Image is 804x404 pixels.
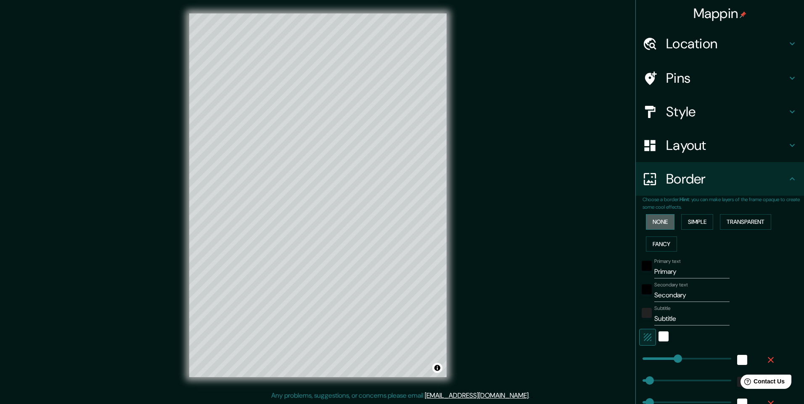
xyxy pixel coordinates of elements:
[646,214,674,230] button: None
[666,35,787,52] h4: Location
[642,261,652,271] button: black
[642,284,652,294] button: black
[636,61,804,95] div: Pins
[666,137,787,154] h4: Layout
[737,355,747,365] button: white
[643,196,804,211] p: Choose a border. : you can make layers of the frame opaque to create some cool effects.
[636,27,804,60] div: Location
[666,171,787,187] h4: Border
[681,214,713,230] button: Simple
[530,391,531,401] div: .
[666,70,787,87] h4: Pins
[646,236,677,252] button: Fancy
[720,214,771,230] button: Transparent
[693,5,747,22] h4: Mappin
[740,11,746,18] img: pin-icon.png
[642,308,652,318] button: color-222222
[654,281,688,289] label: Secondary text
[425,391,529,400] a: [EMAIL_ADDRESS][DOMAIN_NAME]
[271,391,530,401] p: Any problems, suggestions, or concerns please email .
[531,391,533,401] div: .
[729,371,795,395] iframe: Help widget launcher
[654,258,680,265] label: Primary text
[659,331,669,341] button: white
[636,95,804,129] div: Style
[666,103,787,120] h4: Style
[636,129,804,162] div: Layout
[654,305,671,312] label: Subtitle
[432,363,442,373] button: Toggle attribution
[636,162,804,196] div: Border
[680,196,689,203] b: Hint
